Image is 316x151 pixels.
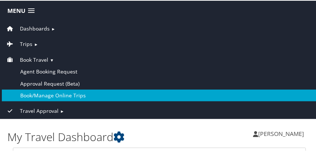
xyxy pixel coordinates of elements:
[20,39,32,47] span: Trips
[6,107,59,114] a: Travel Approval
[20,55,48,63] span: Book Travel
[20,106,59,114] span: Travel Approval
[6,40,32,47] a: Trips
[6,55,48,62] a: Book Travel
[20,24,50,32] span: Dashboards
[7,7,25,14] span: Menu
[253,122,312,144] a: [PERSON_NAME]
[60,108,64,113] span: ►
[6,24,50,31] a: Dashboards
[4,4,38,16] a: Menu
[7,129,159,144] h1: My Travel Dashboard
[34,41,38,46] span: ►
[51,25,55,31] span: ►
[50,57,54,62] span: ▼
[259,129,304,137] span: [PERSON_NAME]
